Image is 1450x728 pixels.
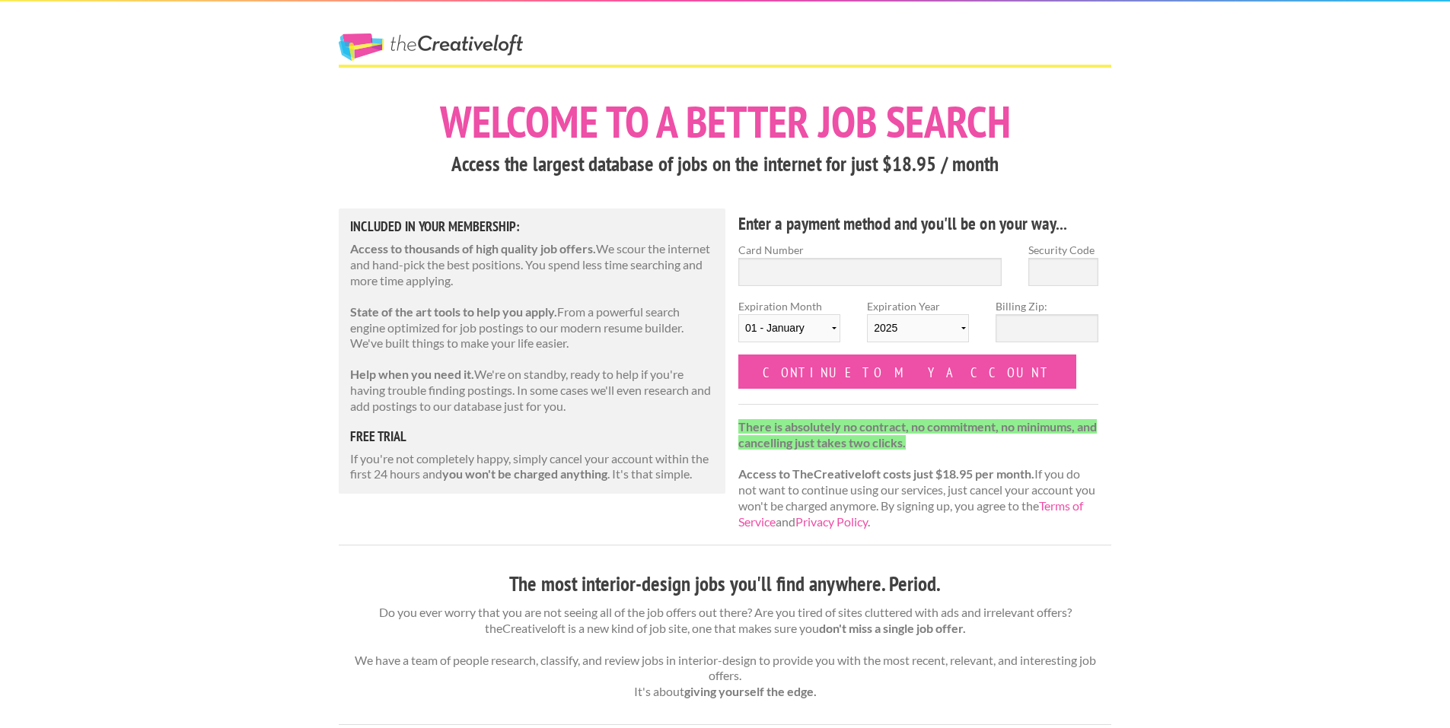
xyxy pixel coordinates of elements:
a: Privacy Policy [795,514,868,529]
label: Expiration Year [867,298,969,354]
strong: you won't be charged anything [442,466,607,481]
label: Expiration Month [738,298,840,354]
h3: Access the largest database of jobs on the internet for just $18.95 / month [339,150,1111,179]
label: Card Number [738,242,1002,258]
h5: Included in Your Membership: [350,220,714,234]
a: The Creative Loft [339,33,523,61]
p: We scour the internet and hand-pick the best positions. You spend less time searching and more ti... [350,241,714,288]
strong: Help when you need it. [350,367,474,381]
p: If you're not completely happy, simply cancel your account within the first 24 hours and . It's t... [350,451,714,483]
select: Expiration Month [738,314,840,342]
strong: There is absolutely no contract, no commitment, no minimums, and cancelling just takes two clicks. [738,419,1097,450]
strong: don't miss a single job offer. [819,621,966,635]
p: From a powerful search engine optimized for job postings to our modern resume builder. We've buil... [350,304,714,351]
input: Continue to my account [738,354,1076,389]
select: Expiration Year [867,314,969,342]
p: Do you ever worry that you are not seeing all of the job offers out there? Are you tired of sites... [339,605,1111,700]
a: Terms of Service [738,498,1083,529]
strong: giving yourself the edge. [684,684,817,698]
h4: Enter a payment method and you'll be on your way... [738,211,1098,236]
h3: The most interior-design jobs you'll find anywhere. Period. [339,570,1111,599]
strong: State of the art tools to help you apply. [350,304,557,319]
p: If you do not want to continue using our services, just cancel your account you won't be charged ... [738,419,1098,530]
h1: Welcome to a better job search [339,100,1111,144]
strong: Access to TheCreativeloft costs just $18.95 per month. [738,466,1034,481]
strong: Access to thousands of high quality job offers. [350,241,596,256]
h5: free trial [350,430,714,443]
label: Billing Zip: [996,298,1098,314]
label: Security Code [1028,242,1098,258]
p: We're on standby, ready to help if you're having trouble finding postings. In some cases we'll ev... [350,367,714,414]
